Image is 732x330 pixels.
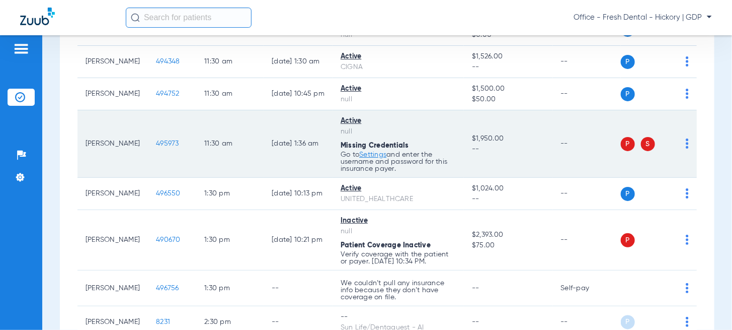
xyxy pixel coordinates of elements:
span: S [641,137,655,151]
iframe: Chat Widget [682,282,732,330]
td: [DATE] 1:30 AM [264,46,333,78]
span: -- [472,318,479,325]
td: [PERSON_NAME] [77,210,148,271]
td: -- [553,178,621,210]
img: hamburger-icon [13,43,29,55]
img: group-dot-blue.svg [686,56,689,67]
div: UNITED_HEALTHCARE [341,194,456,205]
div: null [341,226,456,237]
span: 490670 [156,236,181,243]
td: [DATE] 1:36 AM [264,110,333,178]
span: 494348 [156,58,180,65]
td: -- [553,210,621,271]
span: $1,500.00 [472,84,544,94]
img: Search Icon [131,13,140,22]
td: 1:30 PM [196,178,264,210]
div: -- [341,312,456,322]
div: Active [341,116,456,126]
span: 494752 [156,90,180,97]
span: $1,950.00 [472,134,544,144]
div: Active [341,51,456,62]
td: 1:30 PM [196,210,264,271]
span: -- [472,285,479,292]
img: group-dot-blue.svg [686,188,689,199]
td: [DATE] 10:21 PM [264,210,333,271]
img: Zuub Logo [20,8,55,25]
td: [DATE] 10:13 PM [264,178,333,210]
p: We couldn’t pull any insurance info because they don’t have coverage on file. [341,280,456,301]
a: Settings [359,151,386,158]
span: P [621,187,635,201]
span: $1,024.00 [472,183,544,194]
span: -- [472,62,544,73]
td: 1:30 PM [196,271,264,306]
img: group-dot-blue.svg [686,139,689,149]
span: $75.00 [472,240,544,251]
span: 8231 [156,318,170,325]
div: Inactive [341,216,456,226]
span: P [621,315,635,329]
span: P [621,233,635,247]
p: Go to and enter the username and password for this insurance payer. [341,151,456,172]
td: -- [553,110,621,178]
span: 495973 [156,140,179,147]
td: -- [553,78,621,110]
td: [PERSON_NAME] [77,178,148,210]
span: Office - Fresh Dental - Hickory | GDP [574,13,712,23]
td: Self-pay [553,271,621,306]
span: $50.00 [472,94,544,105]
p: Verify coverage with the patient or payer. [DATE] 10:34 PM. [341,251,456,265]
td: 11:30 AM [196,78,264,110]
td: [PERSON_NAME] [77,110,148,178]
div: null [341,126,456,137]
span: $1,526.00 [472,51,544,62]
div: Active [341,183,456,194]
span: 496756 [156,285,179,292]
span: 496550 [156,190,181,197]
span: P [621,87,635,101]
img: group-dot-blue.svg [686,235,689,245]
td: 11:30 AM [196,46,264,78]
td: 11:30 AM [196,110,264,178]
input: Search for patients [126,8,252,28]
img: group-dot-blue.svg [686,89,689,99]
td: [PERSON_NAME] [77,271,148,306]
span: $2,393.00 [472,230,544,240]
span: Missing Credentials [341,142,409,149]
span: P [621,55,635,69]
td: -- [553,46,621,78]
div: CIGNA [341,62,456,73]
td: -- [264,271,333,306]
span: -- [472,144,544,155]
span: Patient Coverage Inactive [341,242,431,249]
td: [DATE] 10:45 PM [264,78,333,110]
div: Active [341,84,456,94]
span: -- [472,194,544,205]
span: P [621,137,635,151]
td: [PERSON_NAME] [77,46,148,78]
div: null [341,94,456,105]
td: [PERSON_NAME] [77,78,148,110]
